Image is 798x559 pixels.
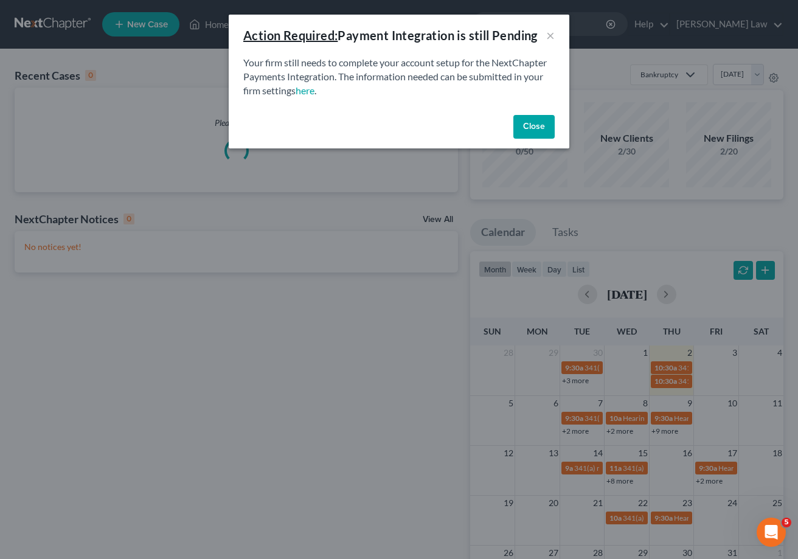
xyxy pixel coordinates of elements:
iframe: Intercom live chat [757,518,786,547]
button: Close [513,115,555,139]
p: Your firm still needs to complete your account setup for the NextChapter Payments Integration. Th... [243,56,555,98]
button: × [546,28,555,43]
span: 5 [782,518,791,527]
a: here [296,85,314,96]
u: Action Required: [243,28,338,43]
div: Payment Integration is still Pending [243,27,538,44]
